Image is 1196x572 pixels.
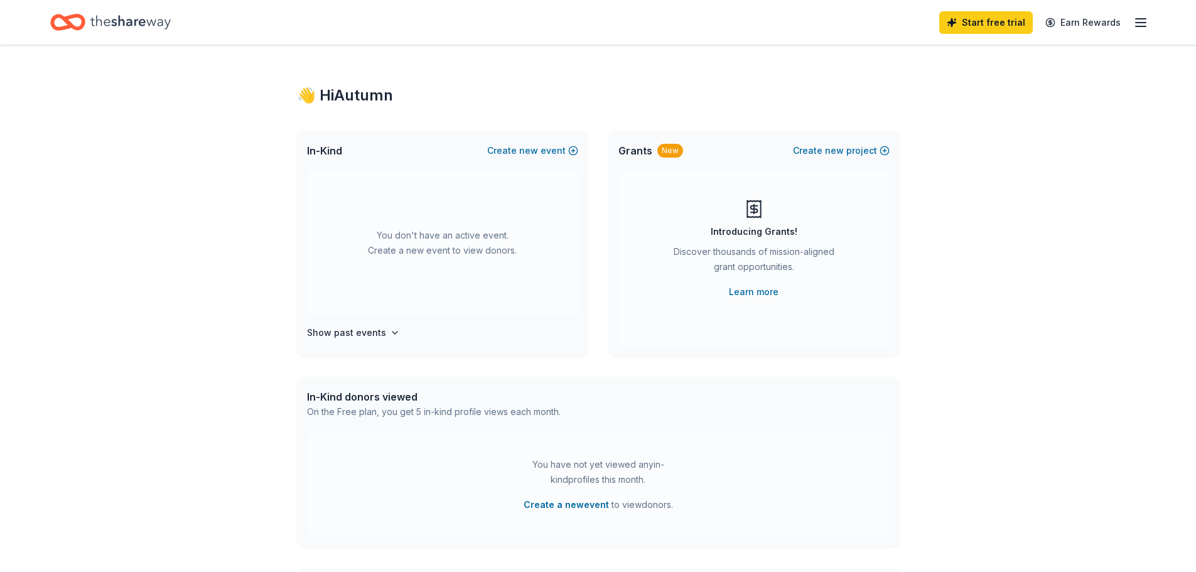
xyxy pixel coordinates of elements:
[307,404,561,419] div: On the Free plan, you get 5 in-kind profile views each month.
[50,8,171,37] a: Home
[524,497,673,512] span: to view donors .
[657,144,683,158] div: New
[307,389,561,404] div: In-Kind donors viewed
[618,143,652,158] span: Grants
[669,244,839,279] div: Discover thousands of mission-aligned grant opportunities.
[711,224,797,239] div: Introducing Grants!
[297,85,900,105] div: 👋 Hi Autumn
[307,325,386,340] h4: Show past events
[524,497,609,512] button: Create a newevent
[793,143,890,158] button: Createnewproject
[307,325,400,340] button: Show past events
[939,11,1033,34] a: Start free trial
[519,143,538,158] span: new
[729,284,778,299] a: Learn more
[307,171,578,315] div: You don't have an active event. Create a new event to view donors.
[1038,11,1128,34] a: Earn Rewards
[487,143,578,158] button: Createnewevent
[825,143,844,158] span: new
[520,457,677,487] div: You have not yet viewed any in-kind profiles this month.
[307,143,342,158] span: In-Kind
